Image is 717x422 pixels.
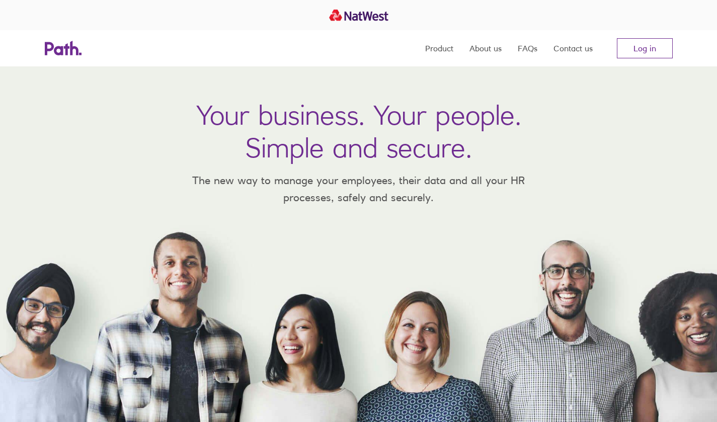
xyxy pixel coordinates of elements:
a: Log in [617,38,673,58]
a: Contact us [553,30,593,66]
p: The new way to manage your employees, their data and all your HR processes, safely and securely. [178,172,540,206]
a: FAQs [518,30,537,66]
h1: Your business. Your people. Simple and secure. [196,99,521,164]
a: Product [425,30,453,66]
a: About us [469,30,502,66]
